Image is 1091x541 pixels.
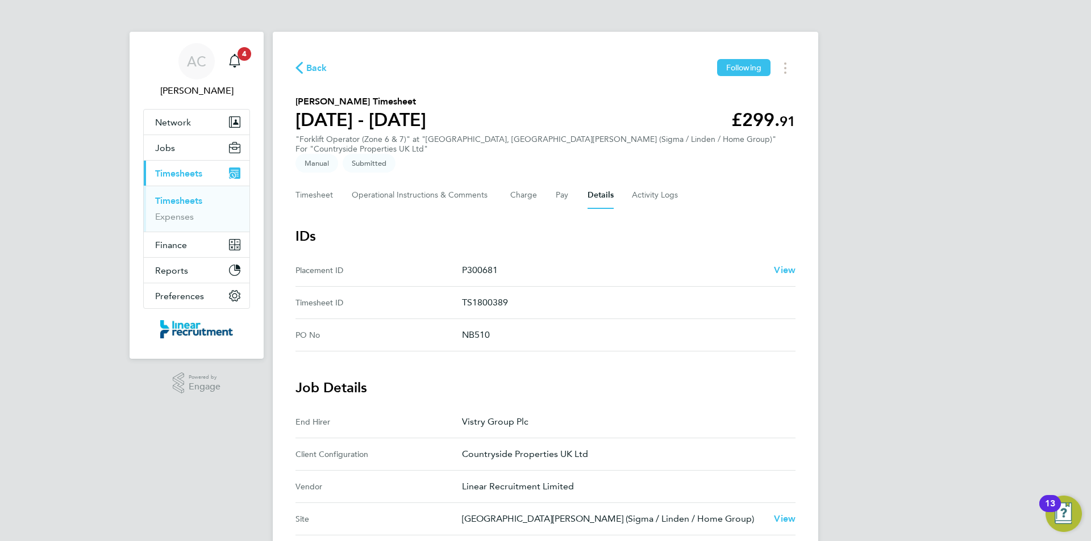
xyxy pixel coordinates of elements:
[155,291,204,301] span: Preferences
[155,265,188,276] span: Reports
[295,135,776,154] div: "Forklift Operator (Zone 6 & 7)" at "[GEOGRAPHIC_DATA], [GEOGRAPHIC_DATA][PERSON_NAME] (Sigma / L...
[189,372,220,382] span: Powered by
[173,372,221,394] a: Powered byEngage
[155,142,175,153] span: Jobs
[144,135,249,160] button: Jobs
[155,211,194,222] a: Expenses
[462,480,786,493] p: Linear Recruitment Limited
[144,283,249,308] button: Preferences
[295,61,327,75] button: Back
[295,480,462,493] div: Vendor
[717,59,771,76] button: Following
[774,265,796,275] span: View
[510,182,538,209] button: Charge
[144,161,249,186] button: Timesheets
[462,328,786,342] p: NB510
[462,415,786,429] p: Vistry Group Plc
[155,240,187,250] span: Finance
[774,512,796,526] a: View
[462,263,765,277] p: P300681
[295,263,462,277] div: Placement ID
[144,110,249,135] button: Network
[295,328,462,342] div: PO No
[588,182,614,209] button: Details
[295,296,462,309] div: Timesheet ID
[1046,496,1082,532] button: Open Resource Center, 13 new notifications
[295,108,426,131] h1: [DATE] - [DATE]
[295,182,334,209] button: Timesheet
[343,154,395,173] span: This timesheet is Submitted.
[223,43,246,79] a: 4
[144,186,249,232] div: Timesheets
[130,32,264,359] nav: Main navigation
[775,59,796,77] button: Timesheets Menu
[143,43,250,98] a: AC[PERSON_NAME]
[632,182,680,209] button: Activity Logs
[556,182,569,209] button: Pay
[1045,504,1055,518] div: 13
[780,113,796,129] span: 91
[155,195,202,206] a: Timesheets
[143,84,250,98] span: Anneliese Clifton
[160,320,233,338] img: linearrecruitment-logo-retina.png
[726,62,761,73] span: Following
[155,168,202,179] span: Timesheets
[295,379,796,397] h3: Job Details
[295,512,462,526] div: Site
[238,47,251,61] span: 4
[189,382,220,392] span: Engage
[295,447,462,461] div: Client Configuration
[144,258,249,283] button: Reports
[295,154,338,173] span: This timesheet was manually created.
[295,227,796,245] h3: IDs
[462,296,786,309] p: TS1800389
[462,512,765,526] p: [GEOGRAPHIC_DATA][PERSON_NAME] (Sigma / Linden / Home Group)
[155,117,191,128] span: Network
[295,144,776,154] div: For "Countryside Properties UK Ltd"
[352,182,492,209] button: Operational Instructions & Comments
[144,232,249,257] button: Finance
[295,95,426,108] h2: [PERSON_NAME] Timesheet
[774,513,796,524] span: View
[774,263,796,277] a: View
[295,415,462,429] div: End Hirer
[143,320,250,338] a: Go to home page
[462,447,786,461] p: Countryside Properties UK Ltd
[187,54,206,69] span: AC
[306,61,327,75] span: Back
[731,109,796,131] app-decimal: £299.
